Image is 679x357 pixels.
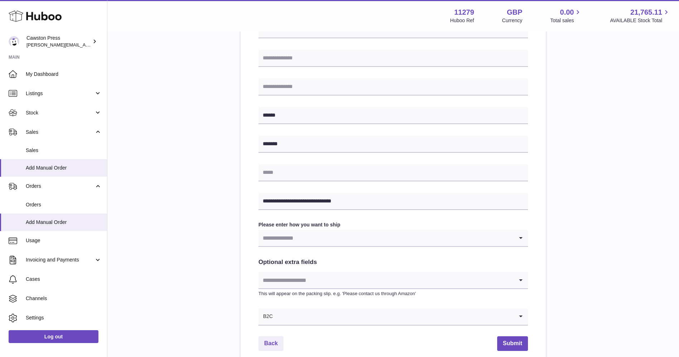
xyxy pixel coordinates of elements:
a: 21,765.11 AVAILABLE Stock Total [610,8,670,24]
label: Please enter how you want to ship [258,221,528,228]
span: Orders [26,183,94,190]
span: Sales [26,129,94,136]
span: B2C [258,308,273,325]
a: 0.00 Total sales [550,8,582,24]
div: Search for option [258,308,528,326]
span: Cases [26,276,102,283]
span: AVAILABLE Stock Total [610,17,670,24]
input: Search for option [258,272,514,288]
a: Log out [9,330,98,343]
span: Usage [26,237,102,244]
h2: Optional extra fields [258,258,528,266]
span: Orders [26,201,102,208]
span: Listings [26,90,94,97]
span: Settings [26,314,102,321]
span: Channels [26,295,102,302]
div: Search for option [258,230,528,247]
span: Add Manual Order [26,219,102,226]
p: This will appear on the packing slip. e.g. 'Please contact us through Amazon' [258,290,528,297]
button: Submit [497,336,528,351]
div: Currency [502,17,523,24]
strong: 11279 [454,8,474,17]
span: 0.00 [560,8,574,17]
span: My Dashboard [26,71,102,78]
span: Add Manual Order [26,165,102,171]
input: Search for option [273,308,514,325]
span: 21,765.11 [630,8,662,17]
input: Search for option [258,230,514,246]
img: thomas.carson@cawstonpress.com [9,36,19,47]
div: Cawston Press [26,35,91,48]
div: Huboo Ref [450,17,474,24]
span: Stock [26,109,94,116]
span: Invoicing and Payments [26,256,94,263]
span: Total sales [550,17,582,24]
a: Back [258,336,283,351]
span: Sales [26,147,102,154]
strong: GBP [507,8,522,17]
div: Search for option [258,272,528,289]
span: [PERSON_NAME][EMAIL_ADDRESS][PERSON_NAME][DOMAIN_NAME] [26,42,182,48]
